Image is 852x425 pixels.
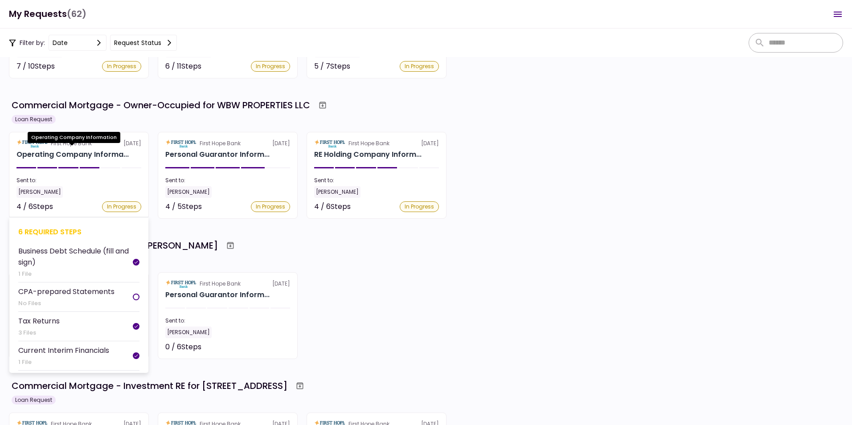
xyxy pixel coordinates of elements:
div: Sent to: [165,176,290,184]
button: date [49,35,106,51]
div: Business Debt Schedule (fill and sign) [18,245,133,268]
div: Not started [250,342,290,352]
div: [DATE] [314,139,439,147]
div: In Progress [102,61,141,72]
div: 6 / 11 Steps [165,61,201,72]
img: Partner logo [314,139,345,147]
div: Operating Company Information [28,132,120,143]
div: 0 / 6 Steps [165,342,201,352]
div: Current Interim Financials [18,345,109,356]
div: 1 File [18,358,109,367]
div: RE Holding Company Information [314,149,422,160]
div: 1 File [18,270,133,278]
div: [DATE] [16,139,141,147]
div: Tax Returns [18,315,60,327]
div: [PERSON_NAME] [165,186,212,198]
div: Sent to: [165,317,290,325]
h1: My Requests [9,5,86,23]
div: Personal Guarantor Information [165,149,270,160]
div: 6 required steps [18,226,139,237]
div: 4 / 6 Steps [16,201,53,212]
div: Personal Guarantor Information Ernest Kinney [165,290,270,300]
div: Loan Request [12,396,56,405]
div: [PERSON_NAME] [16,186,63,198]
div: First Hope Bank [348,139,389,147]
div: Sent to: [16,176,141,184]
div: [DATE] [165,280,290,288]
div: First Hope Bank [200,280,241,288]
div: 4 / 5 Steps [165,201,202,212]
div: Filter by: [9,35,177,51]
button: Archive workflow [222,237,238,253]
div: 3 Files [18,328,60,337]
div: Loan Request [12,115,56,124]
img: Partner logo [16,139,47,147]
div: In Progress [400,201,439,212]
div: CPA-prepared Statements [18,286,115,297]
div: Sent to: [314,176,439,184]
div: Commercial Mortgage - Owner-Occupied for WBW PROPERTIES LLC [12,98,310,112]
div: No Files [18,299,115,308]
div: Operating Company Information [16,149,129,160]
button: Request status [110,35,177,51]
img: Partner logo [165,280,196,288]
div: [PERSON_NAME] [314,186,360,198]
img: Partner logo [165,139,196,147]
button: Archive workflow [292,378,308,394]
div: In Progress [251,201,290,212]
div: [PERSON_NAME] [165,327,212,338]
div: [DATE] [165,139,290,147]
button: Archive workflow [315,97,331,113]
div: In Progress [251,61,290,72]
div: 4 / 6 Steps [314,201,351,212]
div: Commercial Mortgage - Investment RE for [STREET_ADDRESS] [12,379,287,392]
div: First Hope Bank [200,139,241,147]
div: 7 / 10 Steps [16,61,55,72]
span: (62) [67,5,86,23]
div: 5 / 7 Steps [314,61,350,72]
div: In Progress [102,201,141,212]
div: In Progress [400,61,439,72]
button: Open menu [827,4,848,25]
div: date [53,38,68,48]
